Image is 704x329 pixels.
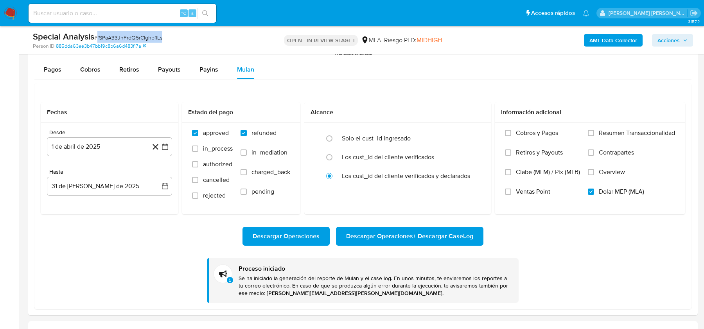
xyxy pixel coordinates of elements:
[688,18,700,25] span: 3.157.2
[584,34,643,47] button: AML Data Collector
[29,8,216,18] input: Buscar usuario o caso...
[197,8,213,19] button: search-icon
[284,35,358,46] p: OPEN - IN REVIEW STAGE I
[531,9,575,17] span: Accesos rápidos
[657,34,680,47] span: Acciones
[33,30,94,43] b: Special Analysis
[609,9,688,17] p: magali.barcan@mercadolibre.com
[33,43,54,50] b: Person ID
[56,43,146,50] a: 885dda63ee3b47bb19c8b6a6d483f17a
[652,34,693,47] button: Acciones
[94,34,162,41] span: # fSPaA33JnFrdQ5rClghpfILs
[589,34,637,47] b: AML Data Collector
[191,9,194,17] span: s
[361,36,381,45] div: MLA
[417,36,442,45] span: MIDHIGH
[690,9,698,17] a: Salir
[384,36,442,45] span: Riesgo PLD:
[181,9,187,17] span: ⌥
[583,10,589,16] a: Notificaciones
